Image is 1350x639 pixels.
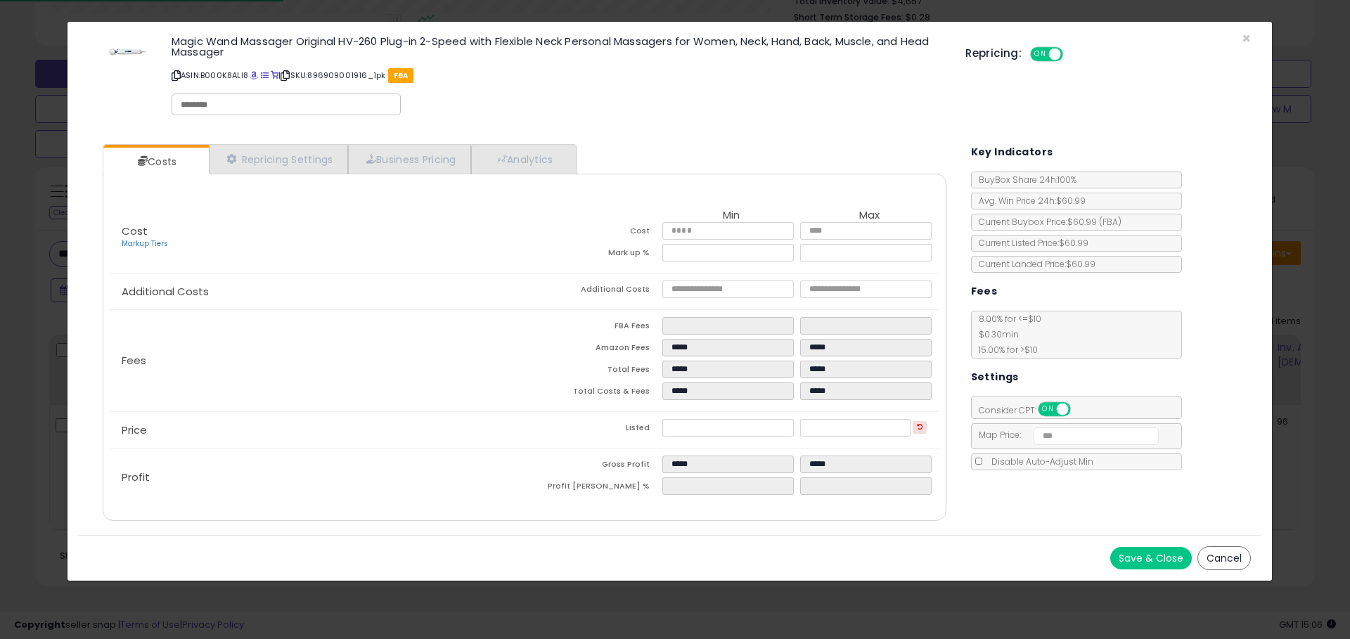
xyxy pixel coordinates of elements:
[1039,404,1057,415] span: ON
[1061,49,1084,60] span: OFF
[525,477,662,499] td: Profit [PERSON_NAME] %
[525,339,662,361] td: Amazon Fees
[662,209,800,222] th: Min
[261,70,269,81] a: All offer listings
[1197,546,1251,570] button: Cancel
[525,361,662,382] td: Total Fees
[1110,547,1192,569] button: Save & Close
[525,244,662,266] td: Mark up %
[972,237,1088,249] span: Current Listed Price: $60.99
[103,148,207,176] a: Costs
[984,456,1093,467] span: Disable Auto-Adjust Min
[972,429,1159,441] span: Map Price:
[471,145,575,174] a: Analytics
[110,226,525,250] p: Cost
[110,286,525,297] p: Additional Costs
[525,222,662,244] td: Cost
[1031,49,1049,60] span: ON
[972,344,1038,356] span: 15.00 % for > $10
[209,145,348,174] a: Repricing Settings
[800,209,938,222] th: Max
[525,456,662,477] td: Gross Profit
[972,195,1086,207] span: Avg. Win Price 24h: $60.99
[1068,404,1091,415] span: OFF
[971,143,1053,161] h5: Key Indicators
[172,36,944,57] h3: Magic Wand Massager Original HV-260 Plug-in 2-Speed with Flexible Neck Personal Massagers for Wom...
[971,283,998,300] h5: Fees
[110,355,525,366] p: Fees
[1099,216,1121,228] span: ( FBA )
[972,328,1019,340] span: $0.30 min
[110,425,525,436] p: Price
[965,48,1022,59] h5: Repricing:
[971,368,1019,386] h5: Settings
[104,36,146,67] img: 212flIUZgqL._SL60_.jpg
[348,145,471,174] a: Business Pricing
[972,174,1076,186] span: BuyBox Share 24h: 100%
[525,317,662,339] td: FBA Fees
[388,68,414,83] span: FBA
[972,313,1041,356] span: 8.00 % for <= $10
[250,70,258,81] a: BuyBox page
[1067,216,1121,228] span: $60.99
[972,404,1089,416] span: Consider CPT:
[525,419,662,441] td: Listed
[110,472,525,483] p: Profit
[172,64,944,86] p: ASIN: B000K8ALI8 | SKU: 896909001916_1pk
[271,70,278,81] a: Your listing only
[972,258,1095,270] span: Current Landed Price: $60.99
[1242,28,1251,49] span: ×
[122,238,168,249] a: Markup Tiers
[525,382,662,404] td: Total Costs & Fees
[972,216,1121,228] span: Current Buybox Price:
[525,280,662,302] td: Additional Costs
